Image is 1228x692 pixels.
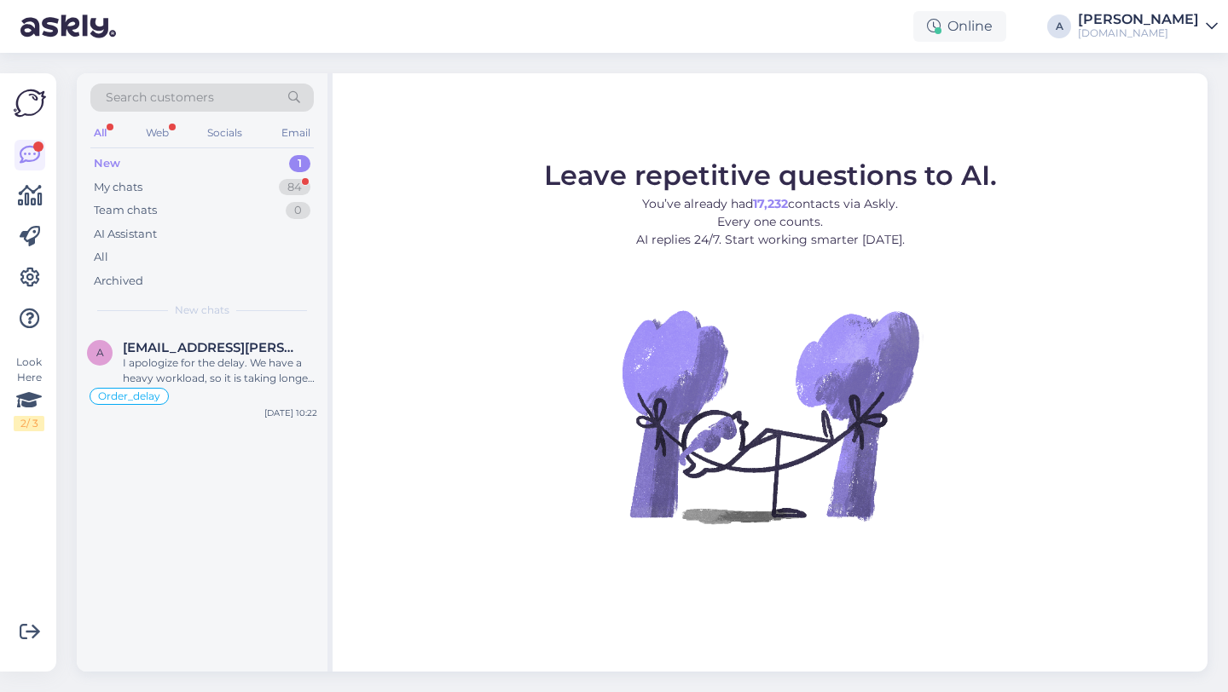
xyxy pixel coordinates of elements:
span: Order_delay [98,391,160,401]
img: Askly Logo [14,87,46,119]
div: 1 [289,155,310,172]
p: You’ve already had contacts via Askly. Every one counts. AI replies 24/7. Start working smarter [... [544,195,997,249]
div: New [94,155,120,172]
span: A [96,346,104,359]
div: Look Here [14,355,44,431]
div: [PERSON_NAME] [1078,13,1199,26]
div: 0 [286,202,310,219]
img: No Chat active [617,262,924,569]
div: AI Assistant [94,226,157,243]
div: Web [142,122,172,144]
a: [PERSON_NAME][DOMAIN_NAME] [1078,13,1218,40]
div: All [90,122,110,144]
div: Online [913,11,1006,42]
span: New chats [175,303,229,318]
div: A [1047,14,1071,38]
b: 17,232 [753,196,788,211]
div: Team chats [94,202,157,219]
div: I apologize for the delay. We have a heavy workload, so it is taking longer to fulfill orders. Yo... [123,355,317,386]
div: Archived [94,273,143,290]
div: My chats [94,179,142,196]
div: Email [278,122,314,144]
span: Search customers [106,89,214,107]
div: [DOMAIN_NAME] [1078,26,1199,40]
span: Aigi.Rahn@mail.ee [123,340,300,355]
div: 84 [279,179,310,196]
div: [DATE] 10:22 [264,407,317,419]
div: 2 / 3 [14,416,44,431]
div: All [94,249,108,266]
div: Socials [204,122,246,144]
span: Leave repetitive questions to AI. [544,159,997,192]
